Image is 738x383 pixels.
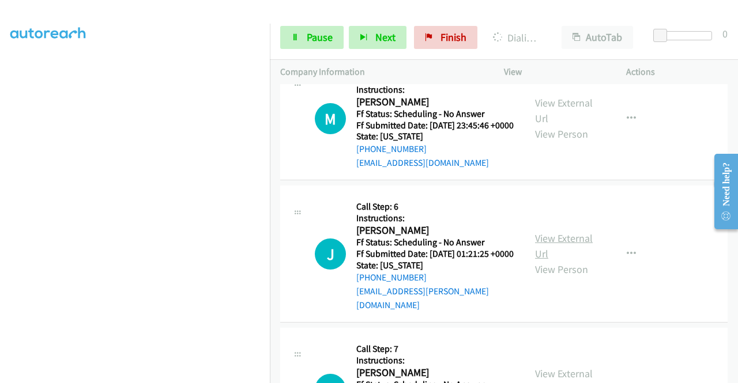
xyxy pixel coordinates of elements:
[356,248,514,260] h5: Ff Submitted Date: [DATE] 01:21:25 +0000
[356,272,427,283] a: [PHONE_NUMBER]
[307,31,333,44] span: Pause
[356,343,514,355] h5: Call Step: 7
[315,103,346,134] h1: M
[356,260,514,271] h5: State: [US_STATE]
[349,26,406,49] button: Next
[375,31,396,44] span: Next
[722,26,728,41] div: 0
[356,96,510,109] h2: [PERSON_NAME]
[535,232,593,260] a: View External Url
[280,65,483,79] p: Company Information
[440,31,466,44] span: Finish
[356,355,514,366] h5: Instructions:
[315,238,346,270] div: The call is yet to be attempted
[280,26,344,49] a: Pause
[493,30,541,45] p: Dialing [PERSON_NAME]
[356,237,514,248] h5: Ff Status: Scheduling - No Answer
[356,224,510,237] h2: [PERSON_NAME]
[356,108,514,120] h5: Ff Status: Scheduling - No Answer
[414,26,477,49] a: Finish
[356,201,514,213] h5: Call Step: 6
[356,120,514,131] h5: Ff Submitted Date: [DATE] 23:45:46 +0000
[356,84,514,96] h5: Instructions:
[356,143,427,154] a: [PHONE_NUMBER]
[659,31,712,40] div: Delay between calls (in seconds)
[705,146,738,237] iframe: Resource Center
[356,286,489,310] a: [EMAIL_ADDRESS][PERSON_NAME][DOMAIN_NAME]
[562,26,633,49] button: AutoTab
[535,127,588,141] a: View Person
[356,366,510,380] h2: [PERSON_NAME]
[504,65,605,79] p: View
[356,213,514,224] h5: Instructions:
[626,65,728,79] p: Actions
[356,131,514,142] h5: State: [US_STATE]
[315,238,346,270] h1: J
[356,157,489,168] a: [EMAIL_ADDRESS][DOMAIN_NAME]
[315,103,346,134] div: The call is yet to be attempted
[535,96,593,125] a: View External Url
[535,263,588,276] a: View Person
